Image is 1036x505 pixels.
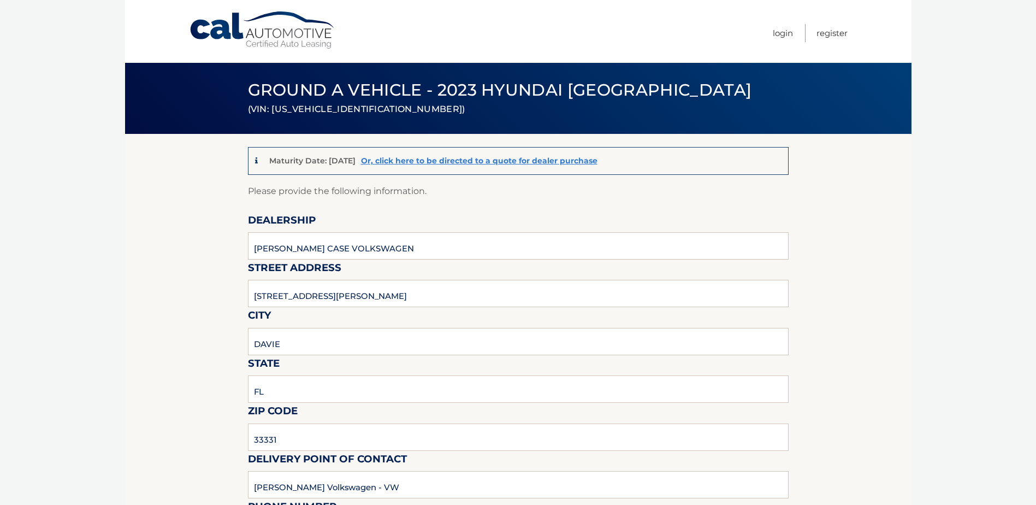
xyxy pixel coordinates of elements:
[189,11,336,50] a: Cal Automotive
[248,355,280,375] label: State
[248,451,407,471] label: Delivery Point of Contact
[248,307,271,327] label: City
[248,212,316,232] label: Dealership
[773,24,793,42] a: Login
[361,156,597,166] a: Or, click here to be directed to a quote for dealer purchase
[248,80,752,116] span: Ground a Vehicle - 2023 Hyundai [GEOGRAPHIC_DATA]
[248,260,341,280] label: Street Address
[248,403,298,423] label: Zip Code
[248,184,789,199] p: Please provide the following information.
[248,104,465,114] small: (VIN: [US_VEHICLE_IDENTIFICATION_NUMBER])
[269,156,356,166] p: Maturity Date: [DATE]
[816,24,848,42] a: Register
